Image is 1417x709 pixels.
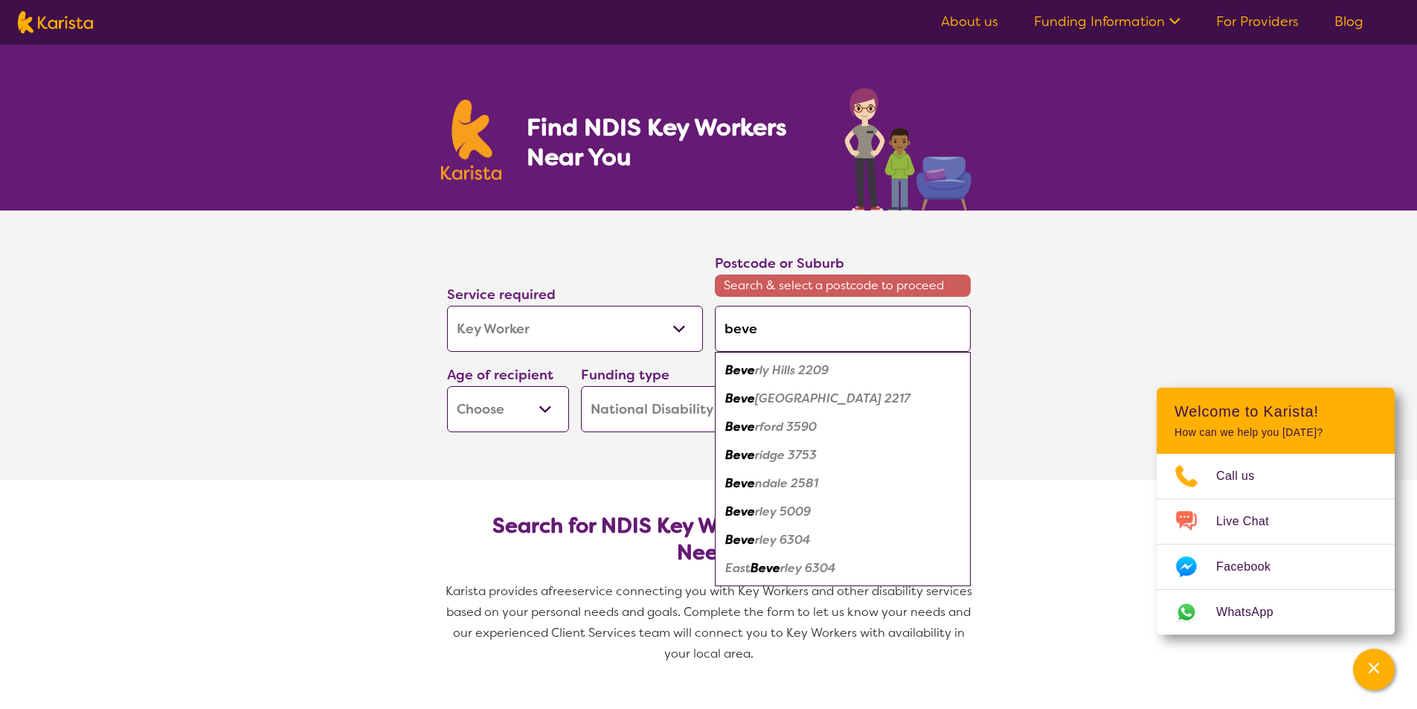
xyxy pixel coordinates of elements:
[527,112,814,172] h1: Find NDIS Key Workers Near You
[446,583,975,661] span: service connecting you with Key Workers and other disability services based on your personal need...
[1216,13,1299,31] a: For Providers
[755,475,818,491] em: ndale 2581
[1157,590,1395,635] a: Web link opens in a new tab.
[841,80,977,211] img: key-worker
[459,513,959,566] h2: Search for NDIS Key Workers by Location & Needs
[725,362,755,378] em: Beve
[725,419,755,434] em: Beve
[1216,556,1288,578] span: Facebook
[725,475,755,491] em: Beve
[755,504,811,519] em: rley 5009
[755,447,817,463] em: ridge 3753
[1216,510,1287,533] span: Live Chat
[1175,402,1377,420] h2: Welcome to Karista!
[725,560,751,576] em: East
[18,11,93,33] img: Karista logo
[1334,13,1363,31] a: Blog
[1216,601,1291,623] span: WhatsApp
[1216,465,1273,487] span: Call us
[725,447,755,463] em: Beve
[755,362,829,378] em: rly Hills 2209
[722,469,963,498] div: Bevendale 2581
[1034,13,1180,31] a: Funding Information
[722,385,963,413] div: Beverley Park 2217
[722,413,963,441] div: Beverford 3590
[447,366,553,384] label: Age of recipient
[755,391,910,406] em: [GEOGRAPHIC_DATA] 2217
[447,286,556,304] label: Service required
[941,13,998,31] a: About us
[780,560,836,576] em: rley 6304
[722,554,963,583] div: East Beverley 6304
[755,419,817,434] em: rford 3590
[725,532,755,548] em: Beve
[715,306,971,352] input: Type
[441,100,502,180] img: Karista logo
[722,441,963,469] div: Beveridge 3753
[755,532,811,548] em: rley 6304
[715,275,971,297] span: Search & select a postcode to proceed
[715,254,844,272] label: Postcode or Suburb
[548,583,572,599] span: free
[725,391,755,406] em: Beve
[751,560,780,576] em: Beve
[581,366,669,384] label: Funding type
[725,504,755,519] em: Beve
[722,526,963,554] div: Beverley 6304
[722,356,963,385] div: Beverly Hills 2209
[722,498,963,526] div: Beverley 5009
[1157,454,1395,635] ul: Choose channel
[1157,388,1395,635] div: Channel Menu
[1353,649,1395,690] button: Channel Menu
[1175,426,1377,439] p: How can we help you [DATE]?
[446,583,548,599] span: Karista provides a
